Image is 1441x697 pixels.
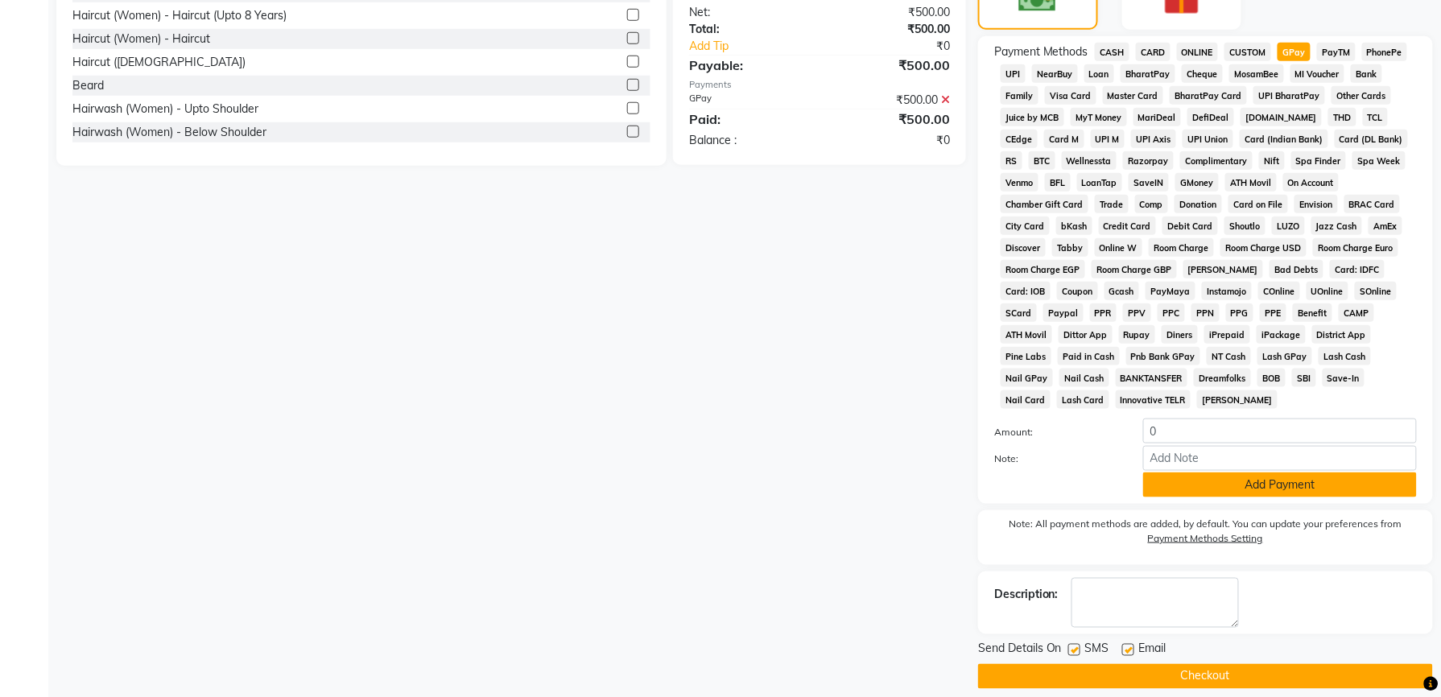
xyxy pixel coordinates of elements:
span: Credit Card [1099,217,1157,235]
span: Lash Card [1057,390,1109,409]
span: CARD [1136,43,1171,61]
input: Add Note [1143,446,1417,471]
span: PPG [1226,303,1254,322]
span: CAMP [1339,303,1374,322]
span: BharatPay Card [1170,86,1247,105]
span: Rupay [1119,325,1156,344]
span: BFL [1045,173,1071,192]
span: Loan [1084,64,1115,83]
span: Lash GPay [1257,347,1312,365]
button: Add Payment [1143,472,1417,497]
span: bKash [1056,217,1092,235]
span: BOB [1257,369,1286,387]
span: PayMaya [1146,282,1195,300]
span: City Card [1001,217,1050,235]
span: Nail Card [1001,390,1051,409]
span: UPI Union [1183,130,1233,148]
div: GPay [677,92,820,109]
span: Bad Debts [1270,260,1323,278]
span: UPI Axis [1131,130,1176,148]
div: Payable: [677,56,820,75]
span: Nift [1259,151,1285,170]
span: SOnline [1355,282,1397,300]
span: Card: IDFC [1330,260,1385,278]
label: Payment Methods Setting [1148,531,1263,546]
div: ₹500.00 [820,109,962,129]
span: LUZO [1272,217,1305,235]
span: Family [1001,86,1038,105]
span: Room Charge USD [1220,238,1307,257]
span: Nail Cash [1059,369,1109,387]
span: Discover [1001,238,1046,257]
span: Save-In [1323,369,1365,387]
div: Haircut ([DEMOGRAPHIC_DATA]) [72,54,246,71]
span: Instamojo [1202,282,1252,300]
span: PhonePe [1362,43,1408,61]
span: Card (DL Bank) [1335,130,1409,148]
span: MariDeal [1133,108,1182,126]
span: Card on File [1228,195,1288,213]
div: ₹0 [820,132,962,149]
span: Donation [1175,195,1222,213]
span: ONLINE [1177,43,1219,61]
span: Nail GPay [1001,369,1053,387]
span: PPE [1260,303,1286,322]
div: Balance : [677,132,820,149]
span: CASH [1095,43,1129,61]
span: Dittor App [1059,325,1113,344]
span: UPI [1001,64,1026,83]
span: Paid in Cash [1058,347,1120,365]
span: UPI BharatPay [1253,86,1325,105]
span: PayTM [1317,43,1356,61]
div: ₹0 [844,38,962,55]
div: Hairwash (Women) - Upto Shoulder [72,101,258,118]
label: Note: [982,452,1131,466]
div: Net: [677,4,820,21]
span: PPN [1191,303,1220,322]
span: Dreamfolks [1194,369,1251,387]
a: Add Tip [677,38,843,55]
span: CEdge [1001,130,1038,148]
span: MosamBee [1229,64,1284,83]
span: UPI M [1091,130,1125,148]
span: Card: IOB [1001,282,1051,300]
span: Lash Cash [1319,347,1371,365]
input: Amount [1143,419,1417,443]
span: Spa Finder [1291,151,1347,170]
span: Comp [1135,195,1169,213]
span: Room Charge EGP [1001,260,1085,278]
span: LoanTap [1077,173,1123,192]
span: THD [1328,108,1356,126]
span: [DOMAIN_NAME] [1241,108,1322,126]
span: iPackage [1257,325,1306,344]
span: Email [1139,641,1166,661]
label: Note: All payment methods are added, by default. You can update your preferences from [994,517,1417,552]
span: BRAC Card [1344,195,1401,213]
span: [PERSON_NAME] [1197,390,1278,409]
span: Card M [1044,130,1084,148]
span: SBI [1292,369,1316,387]
span: Complimentary [1180,151,1253,170]
span: Trade [1095,195,1129,213]
span: Innovative TELR [1116,390,1191,409]
span: Debit Card [1162,217,1218,235]
span: BTC [1029,151,1055,170]
span: Online W [1095,238,1143,257]
span: District App [1312,325,1372,344]
span: On Account [1283,173,1340,192]
span: Benefit [1293,303,1332,322]
span: Gcash [1104,282,1140,300]
span: ATH Movil [1001,325,1052,344]
span: Paypal [1043,303,1084,322]
span: Cheque [1182,64,1223,83]
span: NT Cash [1207,347,1251,365]
div: Description: [994,586,1059,603]
div: Beard [72,77,104,94]
span: AmEx [1369,217,1402,235]
span: Spa Week [1352,151,1406,170]
span: SaveIN [1129,173,1169,192]
span: Payment Methods [994,43,1088,60]
span: [PERSON_NAME] [1183,260,1264,278]
span: PPC [1158,303,1185,322]
span: Pine Labs [1001,347,1051,365]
